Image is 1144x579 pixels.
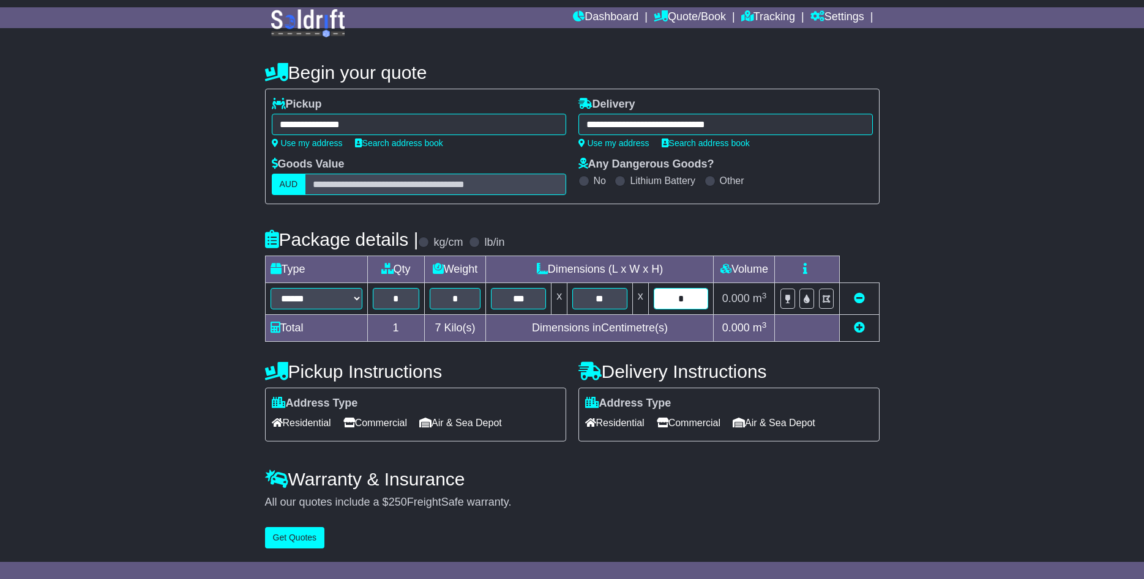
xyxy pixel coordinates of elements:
span: Commercial [343,413,407,432]
td: x [551,283,567,315]
td: x [632,283,648,315]
a: Add new item [854,322,865,334]
span: Residential [272,413,331,432]
a: Use my address [578,138,649,148]
label: Other [720,175,744,186]
span: m [753,322,767,334]
td: Volume [714,256,775,283]
td: Total [265,315,367,342]
label: Delivery [578,98,635,111]
h4: Begin your quote [265,62,880,83]
a: Search address book [662,138,750,148]
label: kg/cm [433,236,463,249]
div: All our quotes include a $ FreightSafe warranty. [265,496,880,509]
a: Remove this item [854,292,865,304]
h4: Package details | [265,229,419,249]
sup: 3 [762,320,767,330]
a: Search address book [355,138,443,148]
a: Use my address [272,138,343,148]
label: Goods Value [272,158,345,171]
span: Air & Sea Depot [733,413,815,432]
td: 1 [367,315,424,342]
td: Type [265,256,367,283]
label: Any Dangerous Goods? [578,158,714,171]
h4: Pickup Instructions [265,361,566,382]
td: Kilo(s) [424,315,486,342]
td: Dimensions in Centimetre(s) [486,315,714,342]
label: Pickup [272,98,322,111]
a: Settings [810,7,864,28]
sup: 3 [762,291,767,300]
td: Qty [367,256,424,283]
span: 0.000 [722,322,750,334]
label: lb/in [484,236,504,249]
a: Quote/Book [654,7,726,28]
label: Address Type [585,397,671,410]
td: Weight [424,256,486,283]
label: No [594,175,606,186]
h4: Warranty & Insurance [265,469,880,489]
label: AUD [272,174,306,195]
a: Tracking [741,7,795,28]
span: m [753,292,767,304]
span: 7 [435,322,441,334]
span: 250 [389,496,407,508]
h4: Delivery Instructions [578,361,880,382]
button: Get Quotes [265,527,325,548]
span: Air & Sea Depot [419,413,502,432]
td: Dimensions (L x W x H) [486,256,714,283]
span: Residential [585,413,645,432]
span: 0.000 [722,292,750,304]
label: Address Type [272,397,358,410]
a: Dashboard [573,7,638,28]
label: Lithium Battery [630,175,695,186]
span: Commercial [657,413,720,432]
